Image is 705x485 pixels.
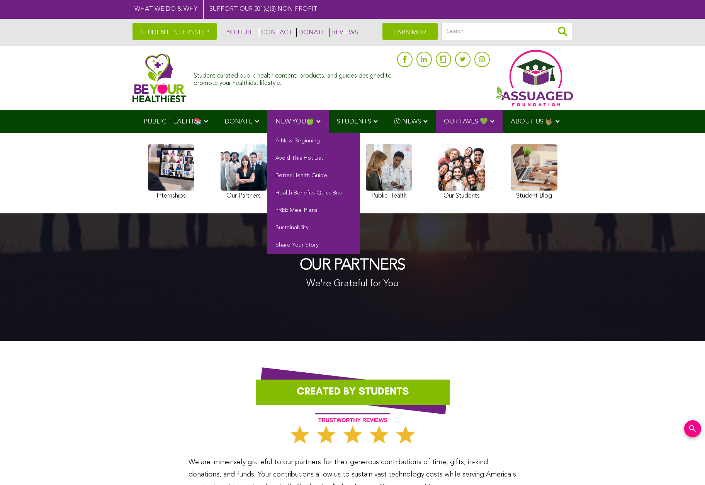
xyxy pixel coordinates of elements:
a: Health Benefits Quick Bits [267,185,360,202]
img: Dream-Team-Team-Stand-Up-Loyal-Students-Trustworthy-Reviews-Assuaged [189,364,517,446]
span: STUDENTS [337,118,371,125]
a: DONATE [296,28,326,37]
a: Share Your Story [267,237,360,254]
img: Assuaged App [496,50,573,106]
a: LEARN MORE [382,23,438,40]
a: A New Beginning [267,133,360,150]
a: YOUTUBE [224,28,255,37]
img: Assuaged [133,53,186,102]
span: ABOUT US 🤟🏽 [511,118,553,125]
span: NEW YOU🍏 [275,118,314,125]
a: STUDENT INTERNSHIP [133,23,217,40]
span: PUBLIC HEALTH📚 [144,118,202,125]
iframe: Chat Widget [666,448,705,485]
a: Sustainability [267,220,360,237]
a: REVIEWS [330,28,358,37]
a: CONTACT [259,28,292,37]
img: glassdoor [440,56,446,63]
p: We're Grateful for You [300,278,405,291]
div: Student-curated public health content, products, and guides designed to promote your healthiest l... [194,69,393,87]
h1: OUR PARTNERS [300,257,405,274]
span: OUR FAVES 💚 [444,118,488,125]
a: Avoid This Hot List [267,150,360,167]
a: Better Health Guide [267,167,360,185]
a: FREE Meal Plans [267,202,360,220]
div: Navigation Menu [133,110,573,133]
span: Ⓥ NEWS [394,118,421,125]
span: DONATE [224,118,253,125]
